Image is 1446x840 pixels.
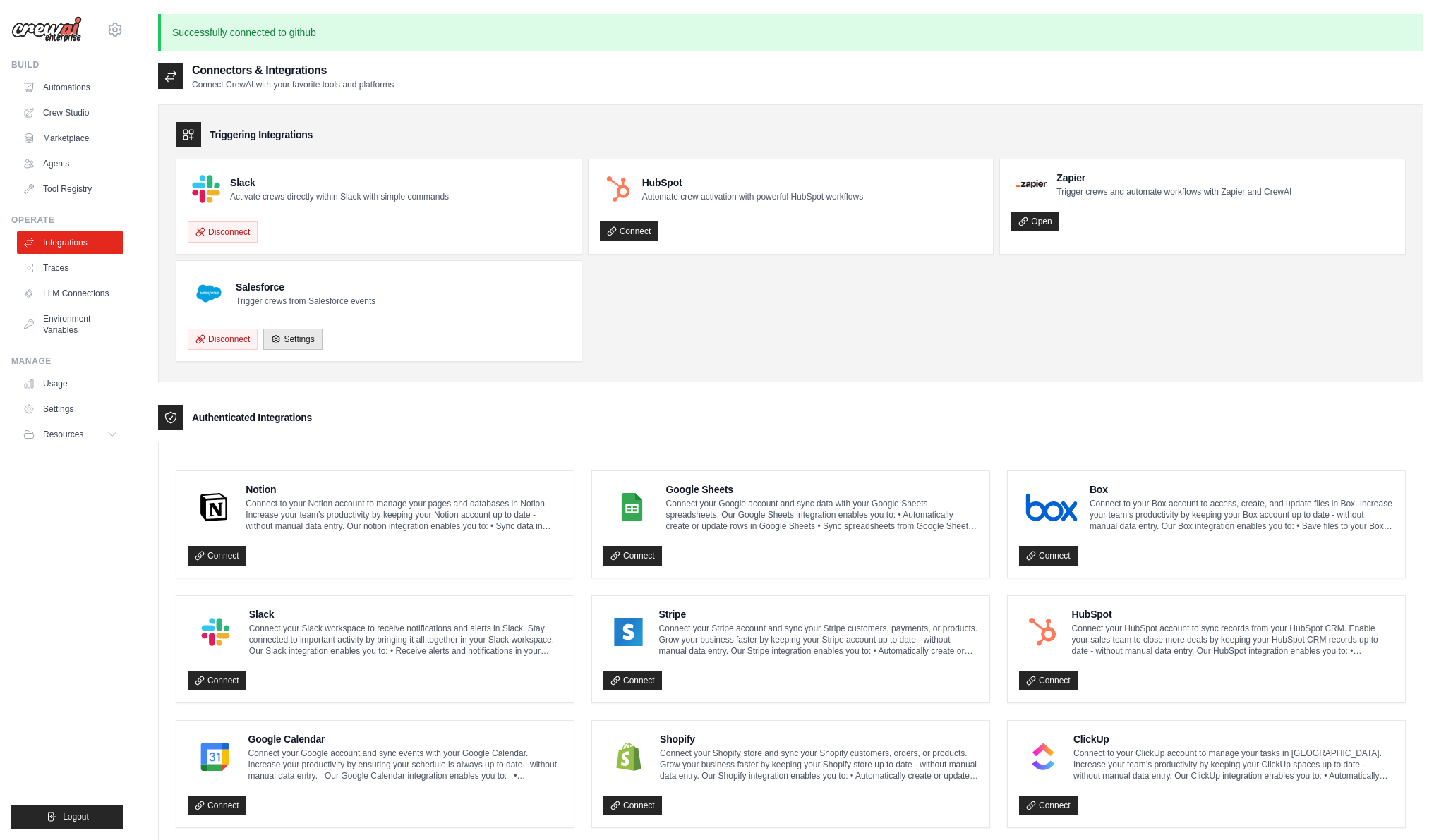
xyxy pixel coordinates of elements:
p: Connect your Google account and sync data with your Google Sheets spreadsheets. Our Google Sheets... [666,498,978,532]
div: Operate [11,214,123,226]
button: Resources [17,423,123,446]
img: Logo [11,16,82,43]
h4: Slack [249,607,562,621]
img: Stripe Logo [608,618,649,646]
a: Agents [17,152,123,175]
p: Connect your Slack workspace to receive notifications and alerts in Slack. Stay connected to impo... [249,623,562,657]
a: Connect [188,671,246,690]
h4: Zapier [1056,171,1291,185]
button: Disconnect [188,329,258,350]
button: Logout [11,805,123,829]
p: Connect to your ClickUp account to manage your tasks in [GEOGRAPHIC_DATA]. Increase your team’s p... [1073,748,1394,781]
img: Shopify Logo [608,743,650,771]
h4: Shopify [660,732,978,746]
a: Environment Variables [17,308,123,341]
h4: Box [1090,482,1394,497]
p: Connect to your Box account to access, create, and update files in Box. Increase your team’s prod... [1090,498,1394,532]
a: Connect [188,796,246,815]
p: Connect your HubSpot account to sync records from your HubSpot CRM. Enable your sales team to clo... [1072,623,1394,657]
p: Connect to your Notion account to manage your pages and databases in Notion. Increase your team’s... [246,498,562,532]
p: Connect your Shopify store and sync your Shopify customers, orders, or products. Grow your busine... [660,748,978,781]
p: Activate crews directly within Slack with simple commands [230,191,449,202]
a: Connect [600,221,658,241]
span: Resources [43,429,83,440]
button: Disconnect [188,221,258,243]
p: Successfully connected to github [158,14,1423,51]
h4: Salesforce [236,280,375,294]
p: Automate crew activation with powerful HubSpot workflows [642,191,863,202]
a: Usage [17,372,123,395]
img: Slack Logo [192,175,220,203]
a: Integrations [17,231,123,254]
a: Settings [17,398,123,420]
a: Connect [603,546,662,566]
a: Connect [1019,671,1078,690]
p: Trigger crews from Salesforce events [236,296,375,307]
h4: HubSpot [642,176,863,190]
a: Connect [188,546,246,566]
span: Logout [63,811,89,822]
a: Connect [1019,546,1078,566]
h4: ClickUp [1073,732,1394,746]
a: LLM Connections [17,282,123,305]
img: Salesforce Logo [192,276,226,310]
a: Settings [263,329,322,350]
p: Connect your Stripe account and sync your Stripe customers, payments, or products. Grow your busi... [659,623,978,657]
h4: Google Sheets [666,482,978,497]
a: Marketplace [17,127,123,150]
img: Box Logo [1023,493,1080,521]
img: ClickUp Logo [1023,743,1064,771]
p: Connect your Google account and sync events with your Google Calendar. Increase your productivity... [248,748,562,781]
a: Traces [17,257,123,279]
h4: Slack [230,176,449,190]
a: Connect [603,671,662,690]
h4: Stripe [659,607,978,621]
img: Google Sheets Logo [608,493,656,521]
p: Connect CrewAI with your favorite tools and platforms [192,79,394,90]
a: Tool Registry [17,178,123,200]
div: Manage [11,355,123,367]
h4: Google Calendar [248,732,562,746]
h2: Connectors & Integrations [192,62,394,79]
h4: Notion [246,482,562,497]
div: Build [11,59,123,71]
h3: Triggering Integrations [210,128,313,142]
a: Connect [603,796,662,815]
a: Open [1011,212,1059,231]
p: Trigger crews and automate workflows with Zapier and CrewAI [1056,186,1291,197]
img: Notion Logo [192,493,236,521]
img: Google Calendar Logo [192,743,238,771]
img: Slack Logo [192,618,239,646]
img: Zapier Logo [1016,180,1047,188]
a: Crew Studio [17,102,123,124]
img: HubSpot Logo [1023,618,1062,646]
a: Automations [17,76,123,99]
h3: Authenticated Integrations [192,410,312,425]
img: HubSpot Logo [604,175,632,203]
a: Connect [1019,796,1078,815]
h4: HubSpot [1072,607,1394,621]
